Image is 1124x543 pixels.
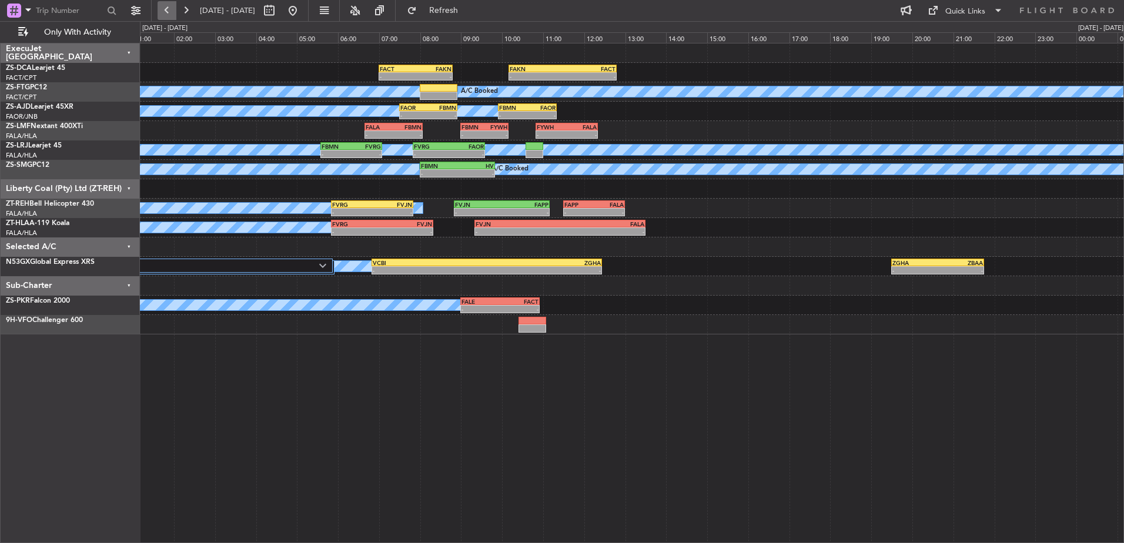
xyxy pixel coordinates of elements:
[666,32,707,43] div: 14:00
[6,112,38,121] a: FAOR/JNB
[256,32,297,43] div: 04:00
[382,228,432,235] div: -
[484,123,507,130] div: FYWH
[892,259,938,266] div: ZGHA
[6,73,36,82] a: FACT/CPT
[332,228,382,235] div: -
[476,220,560,227] div: FVJN
[379,32,420,43] div: 07:00
[871,32,912,43] div: 19:00
[428,104,456,111] div: FBMN
[416,65,451,72] div: FAKN
[6,220,69,227] a: ZT-HLAA-119 Koala
[563,65,615,72] div: FACT
[461,131,484,138] div: -
[487,267,601,274] div: -
[537,123,567,130] div: FYWH
[476,228,560,235] div: -
[510,73,563,80] div: -
[322,143,352,150] div: FBMN
[625,32,667,43] div: 13:00
[428,112,456,119] div: -
[6,297,30,304] span: ZS-PKR
[16,261,319,271] label: 2 Flight Legs
[707,32,748,43] div: 15:00
[373,259,487,266] div: VCBI
[537,131,567,138] div: -
[322,150,352,157] div: -
[995,32,1036,43] div: 22:00
[461,298,500,305] div: FALE
[200,5,255,16] span: [DATE] - [DATE]
[215,32,256,43] div: 03:00
[6,123,83,130] a: ZS-LMFNextant 400XTi
[6,132,37,140] a: FALA/HLA
[527,104,556,111] div: FAOR
[174,32,215,43] div: 02:00
[297,32,338,43] div: 05:00
[1078,24,1123,33] div: [DATE] - [DATE]
[487,259,601,266] div: ZGHA
[421,170,457,177] div: -
[594,201,624,208] div: FALA
[393,123,421,130] div: FBMN
[414,143,449,150] div: FVRG
[6,317,83,324] a: 9H-VFOChallenger 600
[6,65,65,72] a: ZS-DCALearjet 45
[510,65,563,72] div: FAKN
[352,143,382,150] div: FVRG
[502,209,549,216] div: -
[6,317,32,324] span: 9H-VFO
[499,104,527,111] div: FBMN
[13,23,128,42] button: Only With Activity
[352,150,382,157] div: -
[912,32,954,43] div: 20:00
[382,220,432,227] div: FVJN
[6,259,95,266] a: N53GXGlobal Express XRS
[502,32,543,43] div: 10:00
[393,131,421,138] div: -
[400,112,429,119] div: -
[380,65,416,72] div: FACT
[338,32,379,43] div: 06:00
[461,306,500,313] div: -
[499,112,527,119] div: -
[954,32,995,43] div: 21:00
[457,162,494,169] div: HV
[449,150,483,157] div: -
[6,103,31,110] span: ZS-AJD
[380,73,416,80] div: -
[6,123,31,130] span: ZS-LMF
[6,200,29,207] span: ZT-REH
[748,32,790,43] div: 16:00
[6,142,28,149] span: ZS-LRJ
[372,209,412,216] div: -
[945,6,985,18] div: Quick Links
[6,84,30,91] span: ZS-FTG
[564,209,594,216] div: -
[6,297,70,304] a: ZS-PKRFalcon 2000
[500,306,538,313] div: -
[142,24,188,33] div: [DATE] - [DATE]
[133,32,174,43] div: 01:00
[416,73,451,80] div: -
[6,209,37,218] a: FALA/HLA
[332,209,372,216] div: -
[938,259,983,266] div: ZBAA
[500,298,538,305] div: FACT
[449,143,483,150] div: FAOR
[6,142,62,149] a: ZS-LRJLearjet 45
[31,28,124,36] span: Only With Activity
[366,123,394,130] div: FALA
[567,123,597,130] div: FALA
[567,131,597,138] div: -
[6,93,36,102] a: FACT/CPT
[543,32,584,43] div: 11:00
[563,73,615,80] div: -
[6,229,37,237] a: FALA/HLA
[6,259,30,266] span: N53GX
[560,228,644,235] div: -
[6,200,94,207] a: ZT-REHBell Helicopter 430
[527,112,556,119] div: -
[6,65,32,72] span: ZS-DCA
